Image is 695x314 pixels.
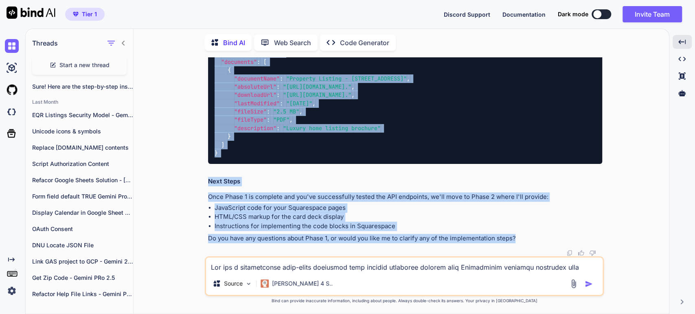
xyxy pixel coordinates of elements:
span: "[URL][DOMAIN_NAME]." [283,92,351,99]
span: } [215,149,218,157]
span: : [270,50,273,57]
img: darkCloudIdeIcon [5,105,19,119]
h2: Last Month [26,99,133,105]
p: EQR Listings Security Model - Gemini [32,111,133,119]
img: copy [566,250,573,256]
span: "absoluteUrl" [234,83,276,90]
p: Form field default TRUE Gemini Pro 2.5 [32,192,133,201]
span: "[DATE]" [286,100,312,107]
span: 3 [276,50,280,57]
p: Bind can provide inaccurate information, including about people. Always double-check its answers.... [205,298,604,304]
h1: Threads [32,38,58,48]
p: Code Generator [340,38,389,48]
span: "Luxury home listing brochure" [283,124,381,132]
span: "2.5 MB" [273,108,299,115]
span: Documentation [502,11,546,18]
span: : [276,92,280,99]
span: , [299,108,303,115]
span: "documentCount" [221,50,270,57]
span: , [407,75,410,82]
p: Refacor Google Sheets Solution - [PERSON_NAME] 4 [32,176,133,184]
p: Script Authorization Content [32,160,133,168]
img: like [578,250,584,256]
h2: Next Steps [208,177,602,186]
span: , [312,100,316,107]
img: githubLight [5,83,19,97]
p: Display Calendar in Google Sheet cells - Gemini Pro 2.5 [32,209,133,217]
span: Start a new thread [59,61,110,69]
p: Bind AI [223,38,245,48]
span: "fileSize" [234,108,267,115]
span: , [289,116,293,124]
img: Claude 4 Sonnet [261,279,269,288]
span: "documents" [221,58,257,65]
span: : [280,75,283,82]
p: Refactor Help File Links - Gemini Pro 2.5 [32,290,133,298]
span: : [276,124,280,132]
span: : [267,108,270,115]
li: Instructions for implementing the code blocks in Squarespace [215,222,602,231]
p: Get Zip Code - Gemini PRo 2.5 [32,274,133,282]
p: Link GAS project to GCP - Gemini 2.5 Pro [32,257,133,266]
img: Pick Models [245,280,252,287]
span: Tier 1 [82,10,97,18]
li: JavaScript code for your Squarespace pages [215,203,602,213]
img: premium [73,12,79,17]
span: , [351,83,355,90]
span: "Property Listing - [STREET_ADDRESS]" [286,75,407,82]
p: OAuth Consent [32,225,133,233]
img: attachment [569,279,578,288]
p: Web Search [274,38,311,48]
li: HTML/CSS markup for the card deck display [215,212,602,222]
span: "[URL][DOMAIN_NAME]." [283,83,351,90]
img: icon [585,280,593,288]
span: : [280,100,283,107]
span: ] [221,141,224,148]
p: Source [224,279,243,288]
span: : [257,58,260,65]
p: Do you have any questions about Phase 1, or would you like me to clarify any of the implementatio... [208,234,602,243]
p: Unicode icons & symbols [32,127,133,135]
img: Bind AI [7,7,55,19]
span: , [351,92,355,99]
span: "downloadUrl" [234,92,276,99]
span: "description" [234,124,276,132]
img: chat [5,39,19,53]
span: : [276,83,280,90]
img: ai-studio [5,61,19,75]
span: "lastModified" [234,100,280,107]
span: } [228,133,231,140]
button: Discord Support [444,10,490,19]
span: { [228,66,231,74]
p: Replace [DOMAIN_NAME] contents [32,144,133,152]
span: : [267,116,270,124]
span: "PDF" [273,116,289,124]
p: Once Phase 1 is complete and you've successfully tested the API endpoints, we'll move to Phase 2 ... [208,192,602,202]
button: Documentation [502,10,546,19]
p: [PERSON_NAME] 4 S.. [272,279,333,288]
p: DNU Locate JSON File [32,241,133,249]
span: "documentName" [234,75,280,82]
span: "fileType" [234,116,267,124]
img: settings [5,284,19,298]
span: [ [263,58,267,65]
span: Dark mode [558,10,588,18]
span: , [280,50,283,57]
img: dislike [589,250,596,256]
button: premiumTier 1 [65,8,105,21]
p: Sure! Here are the step-by-step instructions to... [32,83,133,91]
button: Invite Team [623,6,682,22]
span: Discord Support [444,11,490,18]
